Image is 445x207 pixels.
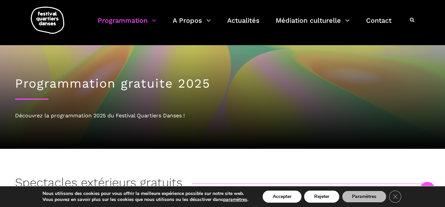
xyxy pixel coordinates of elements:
[15,76,430,91] h1: Programmation gratuite 2025
[98,15,156,34] a: Programmation
[342,191,386,203] button: Paramètres
[276,15,350,34] a: Médiation culturelle
[263,191,301,203] button: Accepter
[31,7,64,34] img: logo-fqd-med
[15,176,182,192] h3: Spectacles extérieurs gratuits
[223,197,247,203] button: paramètres
[304,191,339,203] button: Rejeter
[389,191,401,203] button: Close GDPR Cookie Banner
[366,15,391,34] a: Contact
[15,111,430,120] div: Découvrez la programmation 2025 du Festival Quartiers Danses !
[42,191,248,197] p: Nous utilisons des cookies pour vous offrir la meilleure expérience possible sur notre site web.
[227,15,260,34] a: Actualités
[42,197,248,203] p: Vous pouvez en savoir plus sur les cookies que nous utilisons ou les désactiver dans .
[173,15,211,34] a: A Propos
